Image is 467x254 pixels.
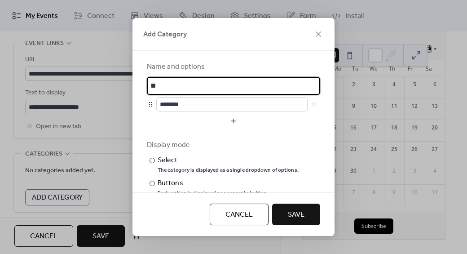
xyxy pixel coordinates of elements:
[158,167,299,174] div: The category is displayed as a single dropdown of options.
[147,140,318,151] div: Display mode
[225,209,253,220] span: Cancel
[143,29,187,40] span: Add Category
[272,204,320,225] button: Save
[147,62,318,72] div: Name and options
[210,204,269,225] button: Cancel
[158,178,267,189] div: Buttons
[158,190,269,197] div: Each option is displayed as a separate button.
[158,155,297,166] div: Select
[288,209,304,220] span: Save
